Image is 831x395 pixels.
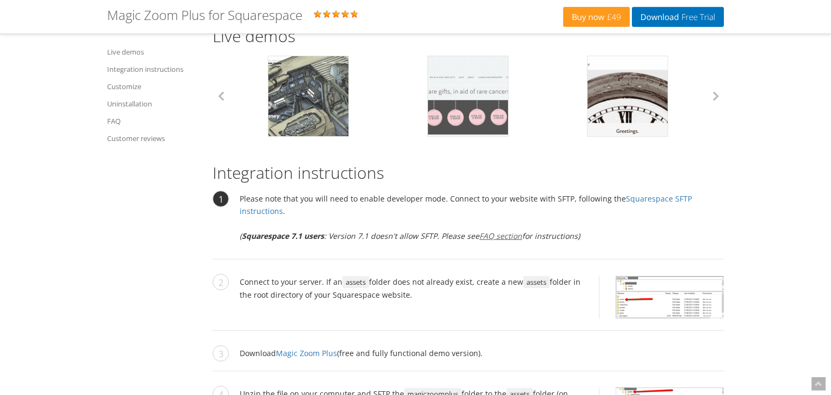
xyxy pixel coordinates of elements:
strong: Squarespace 7.1 users [242,231,324,241]
span: assets [523,276,550,288]
img: Create assets folder on Squarespace server [616,276,724,319]
span: £49 [604,13,621,22]
span: Free Trial [679,13,715,22]
h1: Magic Zoom Plus for Squarespace [107,8,302,22]
div: Rating: 5.0 ( ) [107,8,563,25]
em: ( : Version 7.1 doesn't allow SFTP. Please see for instructions) [240,231,580,241]
a: Magic Zoom Plus [276,348,337,358]
span: assets [342,276,369,288]
a: FAQ section [479,231,522,241]
li: Please note that you will need to enable developer mode. Connect to your website with SFTP, follo... [213,192,724,259]
a: DownloadFree Trial [632,7,724,27]
h2: Live demos [213,27,724,45]
a: Buy now£49 [563,7,630,27]
h2: Integration instructions [213,164,724,182]
a: Create assets folder on Squarespace server [599,276,724,319]
li: Download (free and fully functional demo version). [213,347,724,371]
li: Connect to your server. If an folder does not already exist, create a new folder in the root dire... [213,276,724,331]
